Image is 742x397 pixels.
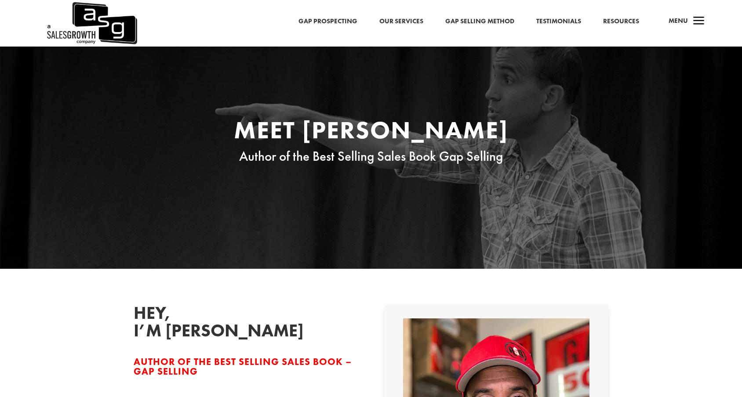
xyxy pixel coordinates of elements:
[204,118,538,147] h1: Meet [PERSON_NAME]
[536,16,581,27] a: Testimonials
[445,16,514,27] a: Gap Selling Method
[134,355,352,378] span: Author of the Best Selling Sales Book – Gap Selling
[669,16,688,25] span: Menu
[603,16,639,27] a: Resources
[298,16,357,27] a: Gap Prospecting
[134,304,266,344] h2: Hey, I’m [PERSON_NAME]
[379,16,423,27] a: Our Services
[239,148,503,165] span: Author of the Best Selling Sales Book Gap Selling
[690,13,708,30] span: a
